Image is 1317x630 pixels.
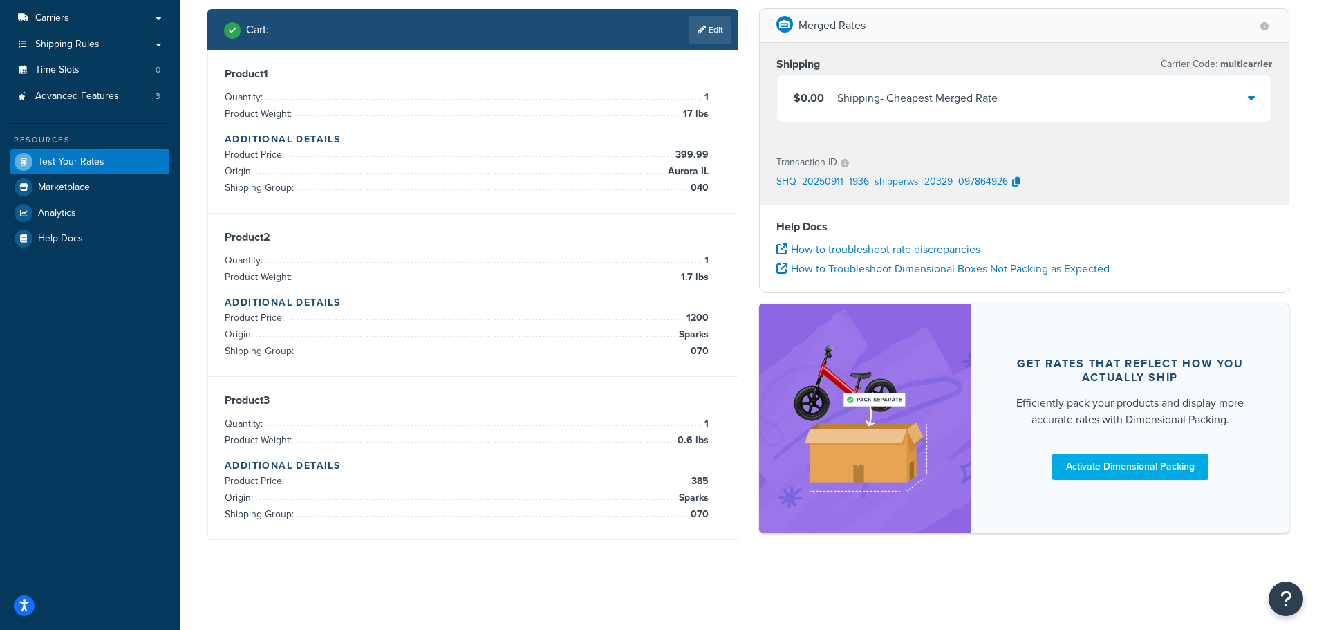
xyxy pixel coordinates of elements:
span: Quantity: [225,90,266,104]
span: 385 [688,473,709,490]
img: feature-image-dim-d40ad3071a2b3c8e08177464837368e35600d3c5e73b18a22c1e4bb210dc32ac.png [780,324,951,512]
span: Shipping Group: [225,344,297,358]
span: Help Docs [38,233,83,245]
span: Product Price: [225,311,288,325]
span: Shipping Rules [35,39,100,50]
div: Resources [10,134,169,146]
h4: Additional Details [225,295,721,310]
a: How to troubleshoot rate discrepancies [776,241,980,257]
span: 070 [687,343,709,360]
a: Advanced Features3 [10,84,169,109]
span: 399.99 [672,147,709,163]
span: 0.6 lbs [674,432,709,449]
span: Sparks [675,326,709,343]
li: Time Slots [10,57,169,83]
h3: Shipping [776,57,820,71]
span: 1200 [683,310,709,326]
span: Product Weight: [225,433,295,447]
span: 1 [701,416,709,432]
span: 040 [687,180,709,196]
span: Product Weight: [225,106,295,121]
h3: Product 3 [225,393,721,407]
span: Advanced Features [35,91,119,102]
span: Product Price: [225,474,288,488]
h3: Product 2 [225,230,721,244]
p: Transaction ID [776,153,837,172]
a: Carriers [10,6,169,31]
a: Time Slots0 [10,57,169,83]
span: 3 [156,91,160,102]
span: Origin: [225,327,256,342]
a: Test Your Rates [10,149,169,174]
span: Shipping Group: [225,507,297,521]
span: $0.00 [794,90,824,106]
span: Quantity: [225,416,266,431]
a: Edit [689,16,731,44]
h4: Additional Details [225,458,721,473]
span: Shipping Group: [225,180,297,195]
span: Origin: [225,490,256,505]
span: Carriers [35,12,69,24]
div: Get rates that reflect how you actually ship [1005,357,1257,385]
a: Shipping Rules [10,32,169,57]
a: Analytics [10,201,169,225]
span: 0 [156,64,160,76]
a: Marketplace [10,175,169,200]
span: Origin: [225,164,256,178]
p: Merged Rates [798,16,866,35]
button: Open Resource Center [1269,582,1303,616]
span: Analytics [38,207,76,219]
h4: Additional Details [225,132,721,147]
span: Quantity: [225,253,266,268]
a: Help Docs [10,226,169,251]
a: Activate Dimensional Packing [1052,454,1208,480]
span: 17 lbs [680,106,709,122]
span: Sparks [675,490,709,506]
a: How to Troubleshoot Dimensional Boxes Not Packing as Expected [776,261,1110,277]
span: Product Weight: [225,270,295,284]
span: multicarrier [1217,57,1272,71]
span: Test Your Rates [38,156,104,168]
h2: Cart : [246,24,269,36]
div: Shipping - Cheapest Merged Rate [837,89,998,108]
span: 1 [701,252,709,269]
h3: Product 1 [225,67,721,81]
span: Time Slots [35,64,80,76]
span: 070 [687,506,709,523]
span: 1.7 lbs [678,269,709,286]
span: Marketplace [38,182,90,194]
span: Aurora IL [664,163,709,180]
span: Product Price: [225,147,288,162]
div: Efficiently pack your products and display more accurate rates with Dimensional Packing. [1005,395,1257,428]
p: Carrier Code: [1161,55,1272,74]
li: Advanced Features [10,84,169,109]
h4: Help Docs [776,219,1273,235]
p: SHQ_20250911_1936_shipperws_20329_097864926 [776,172,1008,193]
span: 1 [701,89,709,106]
